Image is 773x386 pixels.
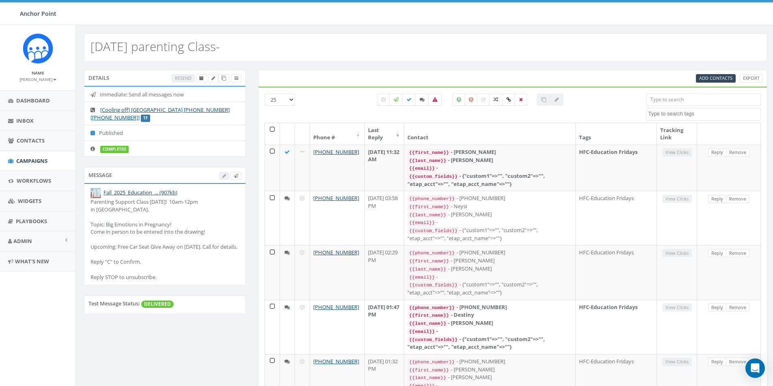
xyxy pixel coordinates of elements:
a: [PHONE_NUMBER] [313,249,359,256]
div: - {"custom1"=>"", "custom2"=>"", "etap_acct"=>"", "etap_acct_name"=>""} [407,226,572,242]
div: - [407,164,572,172]
a: Add Contacts [696,74,736,83]
code: {{last_name}} [407,157,448,164]
td: HFC-Education Fridays [576,145,657,191]
span: Campaigns [16,157,47,164]
span: Archive Campaign [199,75,204,81]
code: {{custom_fields}} [407,282,459,289]
label: Sending [389,94,403,106]
th: Phone #: activate to sort column ascending [310,123,365,145]
code: {{last_name}} [407,211,448,219]
div: - [PERSON_NAME] [407,257,572,265]
th: Tags [576,123,657,145]
div: - [PERSON_NAME] [407,265,572,273]
div: - {"custom1"=>"", "custom2"=>"", "etap_acct"=>"", "etap_acct_name"=>""} [407,281,572,296]
span: Add Contacts [699,75,732,81]
label: Replied [415,94,429,106]
a: [PHONE_NUMBER] [313,148,359,156]
label: Negative [465,94,478,106]
i: Published [90,130,99,136]
a: Remove [726,358,749,366]
div: Open Intercom Messenger [745,358,765,378]
code: {{custom_fields}} [407,173,459,180]
label: Mixed [489,94,503,106]
label: TF [141,115,150,122]
span: Admin [13,237,32,245]
div: - [PERSON_NAME] [407,319,572,327]
th: Tracking Link [657,123,697,145]
code: {{last_name}} [407,266,448,273]
div: - [PERSON_NAME] [407,211,572,219]
span: Widgets [18,197,41,205]
label: Positive [452,94,465,106]
div: - [PERSON_NAME] [407,156,572,164]
a: Reply [708,195,726,203]
h2: [DATE] parenting Class- [90,40,220,53]
span: Inbox [16,117,34,124]
label: Test Message Status: [88,300,140,307]
span: Edit Campaign Title [211,75,215,81]
td: [DATE] 02:29 PM [365,245,405,299]
code: {{phone_number}} [407,358,456,366]
label: Delivered [402,94,416,106]
li: Immediate: Send all messages now [84,87,245,102]
a: Reply [708,358,726,366]
div: - [PERSON_NAME] [407,366,572,374]
span: Anchor Point [20,10,56,17]
a: [PHONE_NUMBER] [313,358,359,365]
a: [PERSON_NAME] [19,75,56,83]
img: Rally_platform_Icon_1.png [23,33,53,64]
span: Contacts [17,137,45,144]
label: Pending [377,94,390,106]
td: HFC-Education Fridays [576,300,657,354]
div: - [PERSON_NAME] [407,373,572,382]
div: Message [84,167,246,183]
div: - {"custom1"=>"", "custom2"=>"", "etap_acct"=>"", "etap_acct_name"=>""} [407,172,572,188]
span: View Campaign Delivery Statistics [235,75,238,81]
span: Send Test Message [234,173,238,179]
span: DELIVERED [141,301,174,308]
code: {{last_name}} [407,374,448,382]
code: {{first_name}} [407,149,450,156]
code: {{email}} [407,219,436,226]
td: [DATE] 01:47 PM [365,300,405,354]
span: CSV files only [699,75,732,81]
a: Remove [726,303,749,312]
div: - {"custom1"=>"", "custom2"=>"", "etap_acct"=>"", "etap_acct_name"=>""} [407,335,572,351]
code: {{phone_number}} [407,304,456,311]
code: {{custom_fields}} [407,336,459,343]
input: Type to search [646,94,761,106]
a: Reply [708,249,726,258]
label: Bounced [428,94,442,106]
a: [PHONE_NUMBER] [313,194,359,202]
div: - [PHONE_NUMBER] [407,358,572,366]
div: - [407,218,572,226]
div: - [407,327,572,335]
code: {{first_name}} [407,312,450,319]
code: {{phone_number}} [407,195,456,203]
th: Last Reply: activate to sort column ascending [365,123,405,145]
a: [Cooling off] [GEOGRAPHIC_DATA] [PHONE_NUMBER] [[PHONE_NUMBER]] [90,106,230,121]
a: Remove [726,148,749,157]
div: - [PERSON_NAME] [407,148,572,156]
a: Remove [726,249,749,258]
a: Reply [708,148,726,157]
span: Clone Campaign [222,75,226,81]
td: [DATE] 11:32 AM [365,145,405,191]
a: Fall_2025_Education_... (907kb) [103,189,177,196]
code: {{email}} [407,328,436,335]
td: HFC-Education Fridays [576,191,657,245]
a: [PHONE_NUMBER] [313,303,359,311]
code: {{first_name}} [407,258,450,265]
span: Dashboard [16,97,50,104]
code: {{email}} [407,165,436,172]
span: Workflows [17,177,51,184]
small: [PERSON_NAME] [19,77,56,82]
code: {{first_name}} [407,367,450,374]
li: Published [84,125,245,141]
div: - Neysi [407,203,572,211]
span: Playbooks [16,218,47,225]
div: - [407,273,572,281]
small: Name [32,70,44,76]
td: HFC-Education Fridays [576,245,657,299]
